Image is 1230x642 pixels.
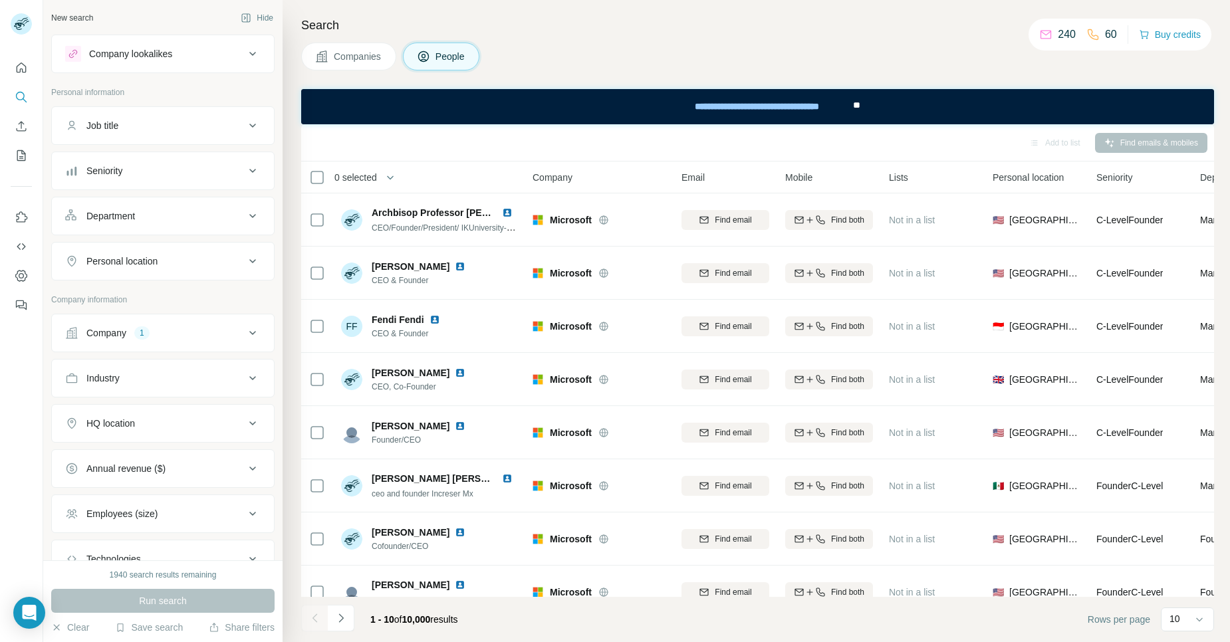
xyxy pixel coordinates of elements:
[715,480,751,492] span: Find email
[11,114,32,138] button: Enrich CSV
[301,16,1214,35] h4: Search
[785,582,873,602] button: Find both
[372,526,449,539] span: [PERSON_NAME]
[51,12,93,24] div: New search
[1009,479,1080,492] span: [GEOGRAPHIC_DATA]
[1096,215,1163,225] span: C-Level Founder
[51,294,275,306] p: Company information
[715,320,751,332] span: Find email
[334,50,382,63] span: Companies
[550,479,592,492] span: Microsoft
[533,427,543,438] img: Logo of Microsoft
[301,89,1214,124] iframe: Banner
[430,314,440,325] img: LinkedIn logo
[681,210,769,230] button: Find email
[533,534,543,544] img: Logo of Microsoft
[533,215,543,225] img: Logo of Microsoft
[1105,27,1117,43] p: 60
[341,209,362,231] img: Avatar
[231,8,283,28] button: Hide
[11,235,32,259] button: Use Surfe API
[889,481,935,491] span: Not in a list
[993,586,1004,599] span: 🇺🇸
[52,362,274,394] button: Industry
[831,374,864,385] span: Find both
[110,569,217,581] div: 1940 search results remaining
[52,200,274,232] button: Department
[681,529,769,549] button: Find email
[86,462,166,475] div: Annual revenue ($)
[993,171,1064,184] span: Personal location
[370,614,394,625] span: 1 - 10
[889,171,908,184] span: Lists
[455,421,465,431] img: LinkedIn logo
[86,326,126,340] div: Company
[328,605,354,631] button: Navigate to next page
[455,368,465,378] img: LinkedIn logo
[402,614,431,625] span: 10,000
[11,264,32,288] button: Dashboard
[1009,532,1080,546] span: [GEOGRAPHIC_DATA]
[715,214,751,226] span: Find email
[52,498,274,530] button: Employees (size)
[86,417,135,430] div: HQ location
[785,263,873,283] button: Find both
[785,423,873,443] button: Find both
[11,205,32,229] button: Use Surfe on LinkedIn
[1009,320,1080,333] span: [GEOGRAPHIC_DATA]
[533,321,543,332] img: Logo of Microsoft
[550,213,592,227] span: Microsoft
[889,215,935,225] span: Not in a list
[341,528,362,550] img: Avatar
[86,119,118,132] div: Job title
[533,171,572,184] span: Company
[785,370,873,389] button: Find both
[372,222,529,233] span: CEO/Founder/President/ IKUniversity-U.S.A.
[134,327,150,339] div: 1
[455,261,465,272] img: LinkedIn logo
[681,582,769,602] button: Find email
[51,86,275,98] p: Personal information
[86,255,158,268] div: Personal location
[209,621,275,634] button: Share filters
[455,580,465,590] img: LinkedIn logo
[52,155,274,187] button: Seniority
[993,532,1004,546] span: 🇺🇸
[372,578,449,591] span: [PERSON_NAME]
[1058,27,1076,43] p: 240
[372,434,471,446] span: Founder/CEO
[550,532,592,546] span: Microsoft
[785,171,812,184] span: Mobile
[341,582,362,603] img: Avatar
[715,533,751,545] span: Find email
[334,171,377,184] span: 0 selected
[86,507,158,520] div: Employees (size)
[11,144,32,167] button: My lists
[681,316,769,336] button: Find email
[51,621,89,634] button: Clear
[455,527,465,538] img: LinkedIn logo
[681,263,769,283] button: Find email
[1009,426,1080,439] span: [GEOGRAPHIC_DATA]
[394,614,402,625] span: of
[1139,25,1201,44] button: Buy credits
[889,268,935,278] span: Not in a list
[11,85,32,109] button: Search
[341,263,362,284] img: Avatar
[889,587,935,597] span: Not in a list
[550,373,592,386] span: Microsoft
[372,419,449,433] span: [PERSON_NAME]
[831,533,864,545] span: Find both
[831,427,864,439] span: Find both
[13,597,45,629] div: Open Intercom Messenger
[889,321,935,332] span: Not in a list
[52,317,274,349] button: Company1
[1009,267,1080,280] span: [GEOGRAPHIC_DATA]
[52,245,274,277] button: Personal location
[52,543,274,575] button: Technologies
[502,473,513,484] img: LinkedIn logo
[715,427,751,439] span: Find email
[785,316,873,336] button: Find both
[715,586,751,598] span: Find email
